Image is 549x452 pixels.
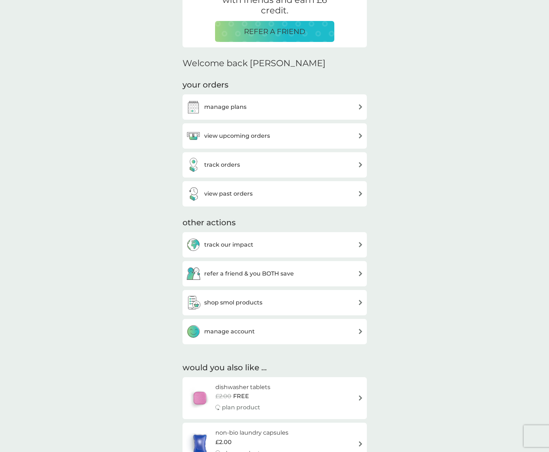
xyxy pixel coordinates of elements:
h3: shop smol products [204,298,262,307]
img: arrow right [358,441,363,447]
h2: Welcome back [PERSON_NAME] [183,58,326,69]
img: arrow right [358,104,363,110]
img: arrow right [358,162,363,167]
h3: manage plans [204,102,246,112]
h3: manage account [204,327,255,336]
img: arrow right [358,133,363,138]
h6: dishwasher tablets [215,383,270,392]
img: arrow right [358,242,363,247]
h3: your orders [183,80,228,91]
img: dishwasher tablets [186,385,214,411]
h3: view past orders [204,189,253,199]
h3: refer a friend & you BOTH save [204,269,294,278]
h3: other actions [183,217,236,229]
img: arrow right [358,395,363,401]
h3: view upcoming orders [204,131,270,141]
img: arrow right [358,329,363,334]
h3: track orders [204,160,240,170]
span: £2.00 [215,438,232,447]
p: REFER A FRIEND [244,26,305,37]
img: arrow right [358,271,363,276]
span: FREE [233,392,249,401]
p: plan product [222,403,260,412]
img: arrow right [358,191,363,196]
button: REFER A FRIEND [215,21,334,42]
h2: would you also like ... [183,362,367,374]
img: arrow right [358,300,363,305]
h6: non-bio laundry capsules [215,428,288,438]
span: £2.00 [215,392,231,401]
h3: track our impact [204,240,253,250]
